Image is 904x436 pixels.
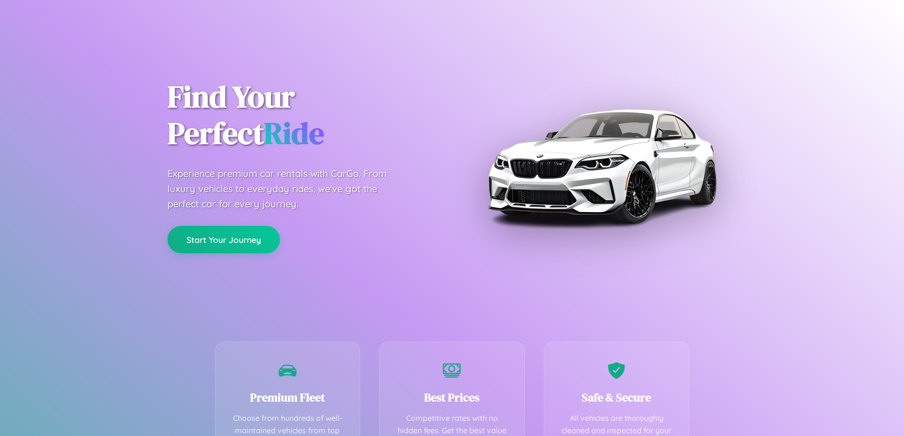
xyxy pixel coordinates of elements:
[559,390,675,405] h3: Safe & Secure
[394,390,510,405] h3: Best Prices
[264,112,324,154] span: Ride
[168,166,405,212] p: Experience premium car rentals with CarGo. From luxury vehicles to everyday rides, we've got the ...
[230,390,346,405] h3: Premium Fleet
[483,47,720,285] img: Premium BMW car rental vehicle
[168,79,438,152] h1: Find Your Perfect
[168,226,280,253] button: Start Your Journey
